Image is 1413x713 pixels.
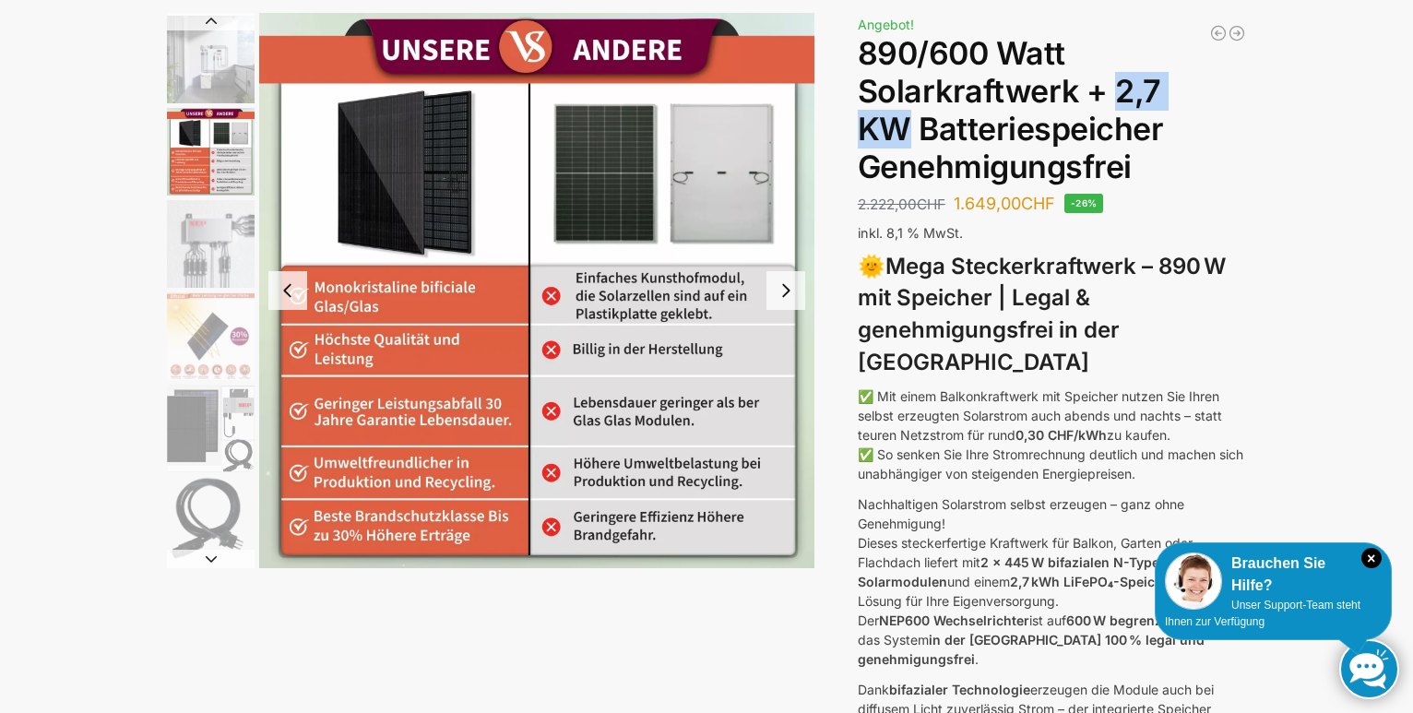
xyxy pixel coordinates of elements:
li: 5 / 12 [162,290,255,382]
button: Previous slide [268,271,307,310]
strong: 2 x 445 W bifazialen N-Type Solarmodulen [858,554,1159,589]
img: Balkonkraftwerk 860 [167,385,255,472]
li: 8 / 12 [162,566,255,659]
button: Previous slide [167,12,255,30]
button: Next slide [766,271,805,310]
img: Customer service [1165,553,1222,610]
strong: 2,7 kWh LiFePO₄-Speicher [1010,574,1176,589]
img: Bificial im Vergleich zu billig Modulen [167,108,255,196]
li: 4 / 12 [162,197,255,290]
p: Nachhaltigen Solarstrom selbst erzeugen – ganz ohne Genehmigung! Dieses steckerfertige Kraftwerk ... [858,494,1246,669]
strong: Mega Steckerkraftwerk – 890 W mit Speicher | Legal & genehmigungsfrei in der [GEOGRAPHIC_DATA] [858,253,1226,375]
img: Anschlusskabel-3meter [167,477,255,564]
bdi: 1.649,00 [954,194,1055,213]
strong: bifazialer Technologie [889,682,1030,697]
strong: 600 W begrenzt [1066,612,1167,628]
li: 6 / 12 [162,382,255,474]
img: Bificial 30 % mehr Leistung [167,292,255,380]
span: -26% [1064,194,1104,213]
img: Bificial im Vergleich zu billig Modulen [259,13,814,568]
li: 3 / 12 [162,105,255,197]
span: CHF [917,196,945,213]
p: ✅ Mit einem Balkonkraftwerk mit Speicher nutzen Sie Ihren selbst erzeugten Solarstrom auch abends... [858,386,1246,483]
i: Schließen [1361,548,1382,568]
div: Brauchen Sie Hilfe? [1165,553,1382,597]
span: CHF [1021,194,1055,213]
li: 7 / 12 [162,474,255,566]
h1: 890/600 Watt Solarkraftwerk + 2,7 KW Batteriespeicher Genehmigungsfrei [858,35,1246,185]
a: Balkonkraftwerk 600/810 Watt Fullblack [1209,24,1228,42]
button: Next slide [167,550,255,568]
strong: 0,30 CHF/kWh [1015,427,1107,443]
strong: in der [GEOGRAPHIC_DATA] 100 % legal und genehmigungsfrei [858,632,1205,667]
img: Balkonkraftwerk mit 2,7kw Speicher [167,16,255,103]
span: Angebot! [858,17,914,32]
strong: NEP600 Wechselrichter [879,612,1029,628]
li: 2 / 12 [162,13,255,105]
li: 3 / 12 [259,13,814,568]
img: BDS1000 [167,200,255,288]
a: Balkonkraftwerk 890 Watt Solarmodulleistung mit 2kW/h Zendure Speicher [1228,24,1246,42]
bdi: 2.222,00 [858,196,945,213]
span: Unser Support-Team steht Ihnen zur Verfügung [1165,599,1360,628]
h3: 🌞 [858,251,1246,379]
span: inkl. 8,1 % MwSt. [858,225,963,241]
